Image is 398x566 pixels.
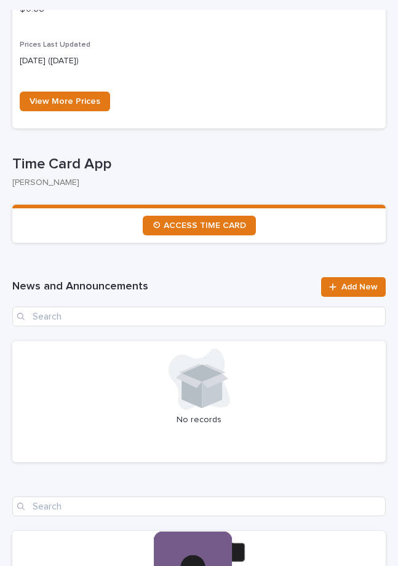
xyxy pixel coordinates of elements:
p: [DATE] ([DATE]) [20,55,378,68]
span: ⏲ ACCESS TIME CARD [153,221,246,230]
span: View More Prices [30,97,100,106]
span: Prices Last Updated [20,41,90,49]
span: Add New [341,283,378,291]
h1: News and Announcements [12,280,314,294]
a: ⏲ ACCESS TIME CARD [143,216,256,235]
p: Time Card App [12,155,381,173]
p: [PERSON_NAME] [12,178,376,188]
a: Add New [321,277,386,297]
input: Search [12,307,386,326]
a: View More Prices [20,92,110,111]
p: No records [20,415,378,425]
input: Search [12,497,386,516]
